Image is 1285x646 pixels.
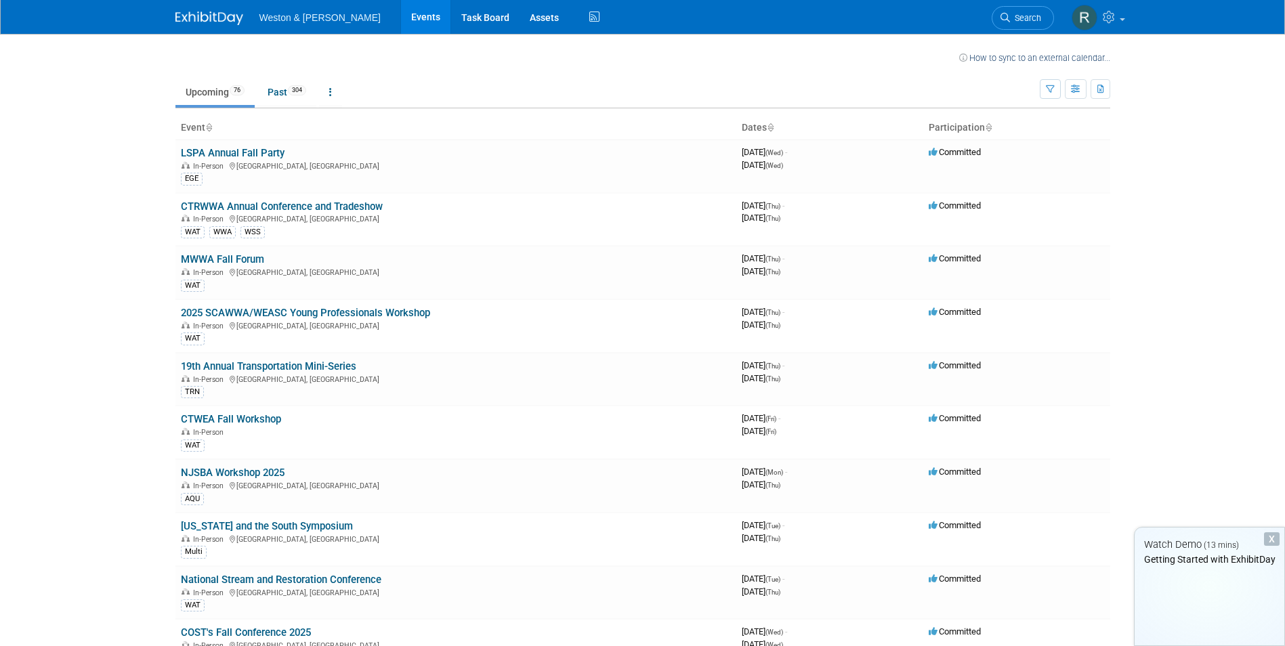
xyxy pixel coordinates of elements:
img: In-Person Event [182,215,190,221]
span: - [778,413,780,423]
span: [DATE] [742,426,776,436]
span: In-Person [193,588,228,597]
span: (Tue) [765,576,780,583]
a: COST's Fall Conference 2025 [181,626,311,639]
a: CTRWWA Annual Conference and Tradeshow [181,200,383,213]
span: In-Person [193,535,228,544]
span: Committed [929,467,981,477]
span: (Thu) [765,322,780,329]
span: [DATE] [742,574,784,584]
div: Getting Started with ExhibitDay [1135,553,1284,566]
span: - [782,253,784,263]
img: ExhibitDay [175,12,243,25]
div: [GEOGRAPHIC_DATA], [GEOGRAPHIC_DATA] [181,320,731,330]
div: TRN [181,386,204,398]
a: 19th Annual Transportation Mini-Series [181,360,356,372]
span: (13 mins) [1204,540,1239,550]
a: Sort by Start Date [767,122,774,133]
span: Committed [929,147,981,157]
div: WAT [181,599,205,611]
span: Committed [929,520,981,530]
span: [DATE] [742,626,787,637]
span: - [782,360,784,370]
div: WAT [181,439,205,452]
span: (Wed) [765,628,783,636]
div: [GEOGRAPHIC_DATA], [GEOGRAPHIC_DATA] [181,533,731,544]
span: (Thu) [765,215,780,222]
a: Sort by Participation Type [985,122,992,133]
span: - [782,520,784,530]
span: (Fri) [765,428,776,435]
a: MWWA Fall Forum [181,253,264,265]
span: Committed [929,574,981,584]
div: [GEOGRAPHIC_DATA], [GEOGRAPHIC_DATA] [181,373,731,384]
span: [DATE] [742,253,784,263]
span: Committed [929,200,981,211]
span: - [785,147,787,157]
span: (Wed) [765,162,783,169]
span: (Tue) [765,522,780,530]
span: (Thu) [765,255,780,263]
div: WAT [181,280,205,292]
div: WAT [181,226,205,238]
span: (Thu) [765,588,780,596]
span: 76 [230,85,245,95]
img: In-Person Event [182,535,190,542]
span: [DATE] [742,213,780,223]
span: - [782,574,784,584]
div: WWA [209,226,236,238]
img: In-Person Event [182,322,190,328]
div: Watch Demo [1135,538,1284,552]
span: - [785,626,787,637]
span: (Thu) [765,362,780,370]
span: [DATE] [742,373,780,383]
a: Search [992,6,1054,30]
span: In-Person [193,268,228,277]
span: In-Person [193,162,228,171]
span: (Thu) [765,268,780,276]
div: Dismiss [1264,532,1280,546]
span: (Thu) [765,535,780,542]
span: - [782,200,784,211]
span: In-Person [193,215,228,223]
img: In-Person Event [182,375,190,382]
span: [DATE] [742,160,783,170]
span: Committed [929,626,981,637]
span: Committed [929,360,981,370]
span: In-Person [193,322,228,330]
div: AQU [181,493,204,505]
a: Sort by Event Name [205,122,212,133]
div: Multi [181,546,207,558]
span: [DATE] [742,533,780,543]
span: In-Person [193,481,228,490]
img: Robert Collins [1072,5,1097,30]
a: 2025 SCAWWA/WEASC Young Professionals Workshop [181,307,430,319]
span: (Wed) [765,149,783,156]
a: LSPA Annual Fall Party [181,147,285,159]
span: Committed [929,253,981,263]
th: Participation [923,116,1110,139]
a: Upcoming76 [175,79,255,105]
span: - [782,307,784,317]
span: - [785,467,787,477]
span: [DATE] [742,147,787,157]
a: National Stream and Restoration Conference [181,574,381,586]
img: In-Person Event [182,588,190,595]
div: EGE [181,173,203,185]
th: Event [175,116,736,139]
div: [GEOGRAPHIC_DATA], [GEOGRAPHIC_DATA] [181,479,731,490]
span: Weston & [PERSON_NAME] [259,12,381,23]
span: (Thu) [765,481,780,489]
span: In-Person [193,375,228,384]
span: [DATE] [742,307,784,317]
div: WAT [181,332,205,345]
div: [GEOGRAPHIC_DATA], [GEOGRAPHIC_DATA] [181,586,731,597]
span: [DATE] [742,266,780,276]
span: (Thu) [765,375,780,383]
a: NJSBA Workshop 2025 [181,467,285,479]
a: How to sync to an external calendar... [959,53,1110,63]
span: (Fri) [765,415,776,423]
span: [DATE] [742,467,787,477]
div: [GEOGRAPHIC_DATA], [GEOGRAPHIC_DATA] [181,213,731,223]
div: [GEOGRAPHIC_DATA], [GEOGRAPHIC_DATA] [181,160,731,171]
